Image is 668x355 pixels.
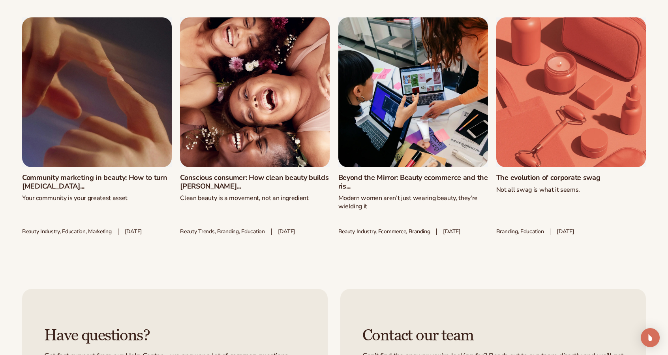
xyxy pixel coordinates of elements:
[496,17,646,235] div: 4 / 50
[180,17,330,235] div: 2 / 50
[496,174,646,182] a: The evolution of corporate swag
[22,17,172,235] div: 1 / 50
[338,174,488,191] a: Beyond the Mirror: Beauty ecommerce and the ris...
[641,328,660,347] div: Open Intercom Messenger
[44,327,306,344] h3: Have questions?
[362,327,624,344] h3: Contact our team
[22,174,172,191] a: Community marketing in beauty: How to turn [MEDICAL_DATA]...
[180,174,330,191] a: Conscious consumer: How clean beauty builds [PERSON_NAME]...
[338,17,488,235] div: 3 / 50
